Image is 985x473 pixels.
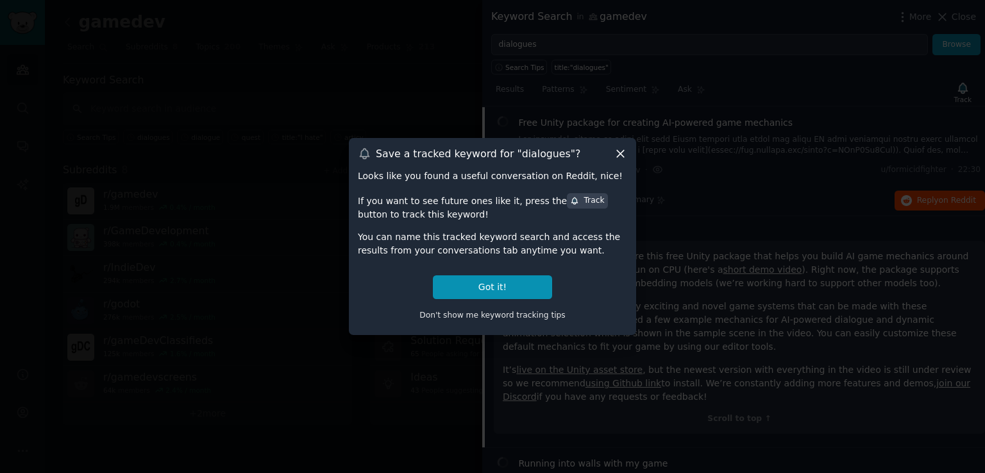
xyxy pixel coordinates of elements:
h3: Save a tracked keyword for " dialogues "? [376,147,580,160]
div: Looks like you found a useful conversation on Reddit, nice! [358,169,627,183]
span: Don't show me keyword tracking tips [419,311,566,320]
div: If you want to see future ones like it, press the button to track this keyword! [358,192,627,221]
div: You can name this tracked keyword search and access the results from your conversations tab anyti... [358,230,627,257]
button: Got it! [433,275,552,299]
div: Track [570,195,604,207]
